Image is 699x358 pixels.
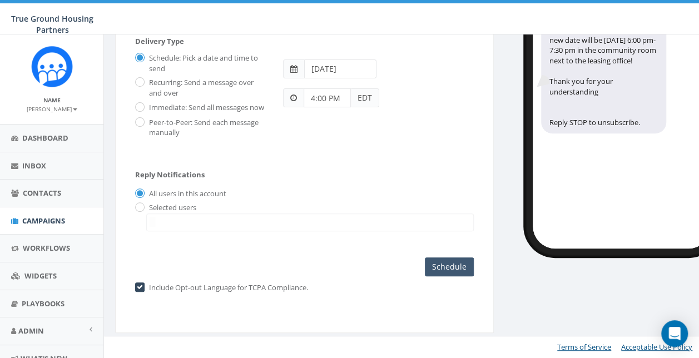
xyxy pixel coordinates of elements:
div: Open Intercom Messenger [661,320,688,347]
label: Peer-to-Peer: Send each message manually [146,117,266,138]
label: Reply Notifications [135,170,205,180]
label: Delivery Type [135,36,184,47]
label: Include Opt-out Language for TCPA Compliance. [146,282,308,294]
span: Widgets [24,271,57,281]
span: Admin [18,326,44,336]
span: Workflows [23,243,70,253]
img: Rally_Corp_Logo_1.png [31,46,73,87]
small: Name [43,96,61,104]
a: Acceptable Use Policy [621,342,692,352]
small: [PERSON_NAME] [27,105,77,113]
label: All users in this account [146,188,226,200]
a: [PERSON_NAME] [27,103,77,113]
label: Immediate: Send all messages now [146,102,264,113]
span: Playbooks [22,299,65,309]
label: Recurring: Send a message over and over [146,77,266,98]
input: Schedule [425,257,474,276]
label: Selected users [146,202,196,213]
span: Dashboard [22,133,68,143]
span: Inbox [22,161,46,171]
a: Terms of Service [557,342,611,352]
span: Contacts [23,188,61,198]
span: Campaigns [22,216,65,226]
label: Schedule: Pick a date and time to send [146,53,266,73]
span: EDT [351,88,379,107]
span: True Ground Housing Partners [11,13,93,35]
